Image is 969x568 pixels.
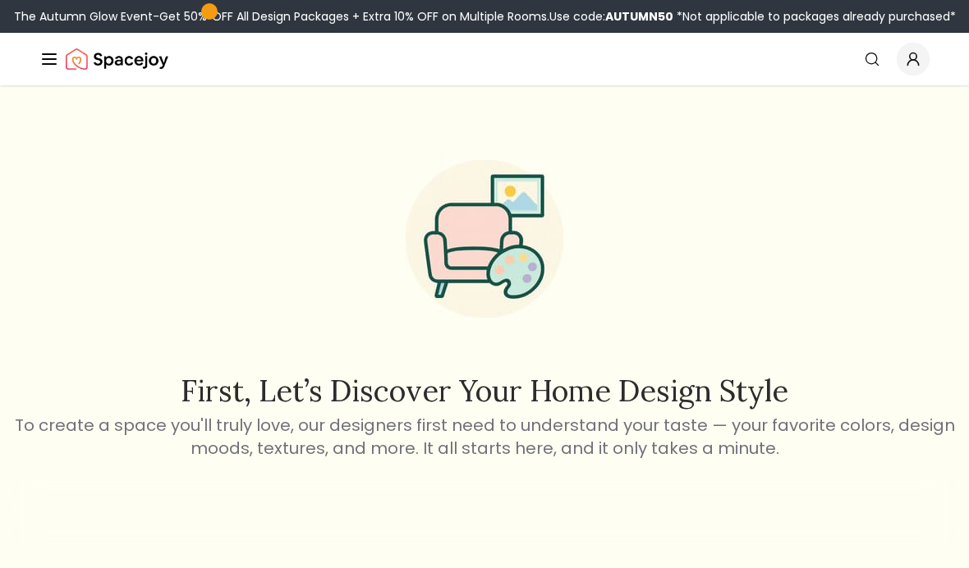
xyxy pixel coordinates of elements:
[549,8,673,25] span: Use code:
[66,43,168,76] img: Spacejoy Logo
[605,8,673,25] b: AUTUMN50
[379,134,590,344] img: Start Style Quiz Illustration
[13,374,956,407] h2: First, let’s discover your home design style
[673,8,956,25] span: *Not applicable to packages already purchased*
[13,414,956,460] p: To create a space you'll truly love, our designers first need to understand your taste — your fav...
[39,33,930,85] nav: Global
[14,8,956,25] div: The Autumn Glow Event-Get 50% OFF All Design Packages + Extra 10% OFF on Multiple Rooms.
[66,43,168,76] a: Spacejoy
